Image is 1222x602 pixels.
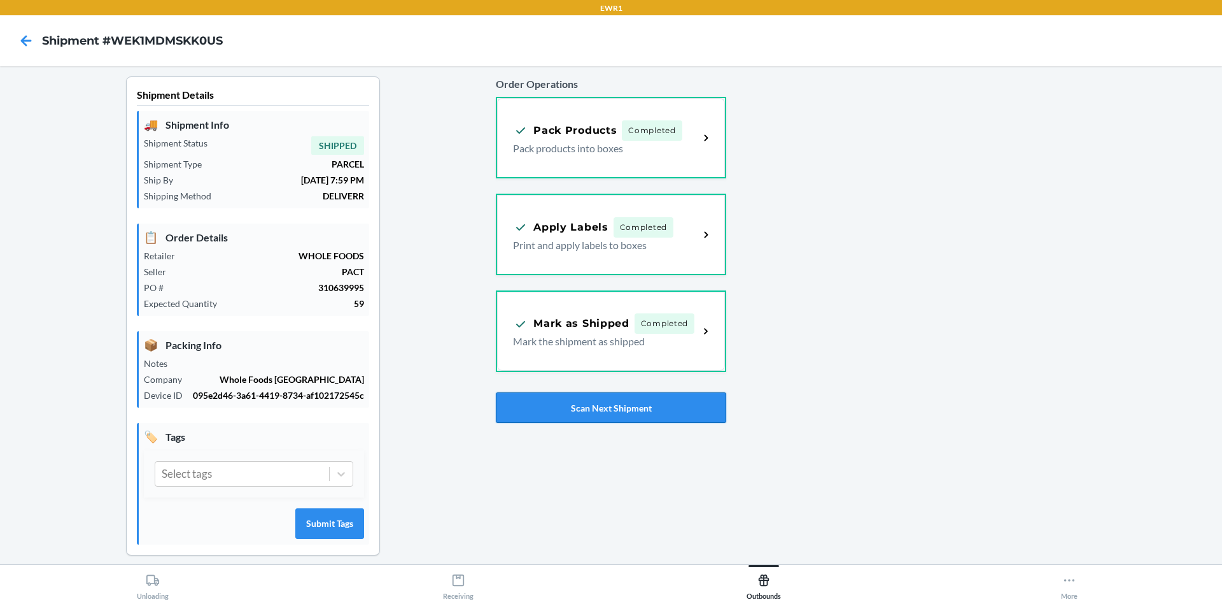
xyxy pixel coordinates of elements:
p: Shipment Type [144,157,212,171]
p: Tags [144,428,364,445]
p: Shipment Status [144,136,218,150]
p: 095e2d46-3a61-4419-8734-af102172545c [193,389,364,402]
span: 🚚 [144,116,158,133]
p: 310639995 [174,281,364,294]
p: Order Operations [496,76,726,92]
a: Apply LabelsCompletedPrint and apply labels to boxes [496,194,726,275]
h4: Shipment #WEK1MDMSKK0US [42,32,223,49]
p: WHOLE FOODS [185,249,364,262]
div: Receiving [443,568,474,600]
button: Submit Tags [295,508,364,539]
p: Expected Quantity [144,297,227,310]
span: Completed [614,217,673,238]
button: Outbounds [611,565,916,600]
p: Ship By [144,173,183,187]
button: Receiving [305,565,611,600]
p: PARCEL [212,157,364,171]
button: More [916,565,1222,600]
p: Notes [144,357,178,370]
div: Unloading [137,568,169,600]
div: Apply Labels [513,219,608,235]
p: Retailer [144,249,185,262]
p: 59 [227,297,364,310]
button: Scan Next Shipment [496,392,726,423]
p: Device ID [144,389,193,402]
a: Mark as ShippedCompletedMark the shipment as shipped [496,290,726,372]
p: Print and apply labels to boxes [513,238,689,253]
p: Packing Info [144,336,364,354]
p: Shipping Method [144,189,221,203]
p: DELIVERR [221,189,364,203]
p: EWR1 [600,3,622,14]
span: 📦 [144,336,158,354]
p: Whole Foods [GEOGRAPHIC_DATA] [192,373,364,386]
div: Outbounds [747,568,781,600]
div: Pack Products [513,122,617,138]
p: Mark the shipment as shipped [513,334,689,349]
p: Seller [144,265,176,278]
p: PACT [176,265,364,278]
div: Mark as Shipped [513,316,629,332]
p: Pack products into boxes [513,141,689,156]
p: Shipment Info [144,116,364,133]
p: Shipment Details [137,87,369,106]
span: SHIPPED [311,136,364,155]
a: Pack ProductsCompletedPack products into boxes [496,97,726,178]
span: 📋 [144,229,158,246]
p: Company [144,373,192,386]
p: PO # [144,281,174,294]
span: 🏷️ [144,428,158,445]
span: Completed [635,313,694,334]
p: Order Details [144,229,364,246]
span: Completed [622,120,682,141]
div: More [1061,568,1078,600]
div: Select tags [162,466,212,482]
p: [DATE] 7:59 PM [183,173,364,187]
